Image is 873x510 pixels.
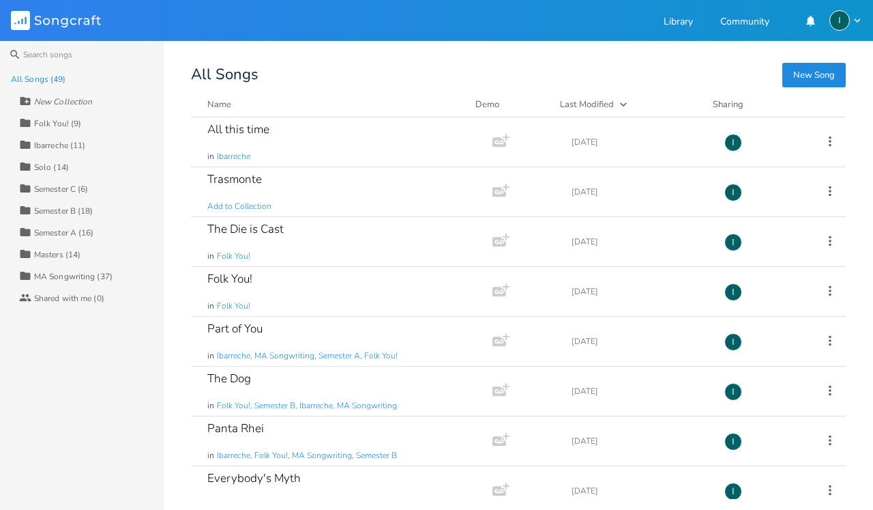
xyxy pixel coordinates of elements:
div: [DATE] [572,387,708,395]
span: in [207,350,214,362]
div: Ibarreche [724,483,742,500]
span: in [207,300,214,312]
div: Semester B (18) [34,207,93,215]
span: Ibarreche, MA Songwriting, Semester A, Folk You! [217,350,398,362]
button: I [829,10,862,31]
div: Solo (14) [34,163,69,171]
div: Masters (14) [34,251,80,259]
a: Library [664,17,693,29]
div: The Dog [207,373,251,384]
span: in [207,251,214,262]
div: Demo [475,98,544,111]
span: in [207,151,214,162]
div: Ibarreche [724,233,742,251]
button: New Song [782,63,846,87]
span: in [207,400,214,412]
div: Ibarreche [829,10,850,31]
span: Folk You! [217,300,250,312]
div: Sharing [713,98,795,111]
div: [DATE] [572,188,708,196]
div: [DATE] [572,437,708,445]
div: Everybody's Myth [207,472,301,484]
span: Ibarreche, Folk You!, MA Songwriting, Semester B [217,450,397,462]
span: in [207,450,214,462]
div: Shared with me (0) [34,294,104,302]
div: [DATE] [572,287,708,296]
button: Last Modified [560,98,696,111]
div: Ibarreche [724,333,742,351]
div: Semester C (6) [34,185,88,193]
span: Add to Collection [207,201,271,212]
div: Ibarreche [724,433,742,451]
div: New Collection [34,98,92,106]
div: Trasmonte [207,173,262,185]
div: [DATE] [572,138,708,146]
div: The Die is Cast [207,223,284,235]
a: Community [720,17,769,29]
div: Last Modified [560,98,614,111]
div: All this time [207,124,269,135]
div: Name [207,98,231,111]
button: Name [207,98,459,111]
span: Folk You! [217,251,250,262]
div: Panta Rhei [207,423,264,434]
div: [DATE] [572,238,708,246]
div: Part of You [207,323,263,335]
div: Folk You! (9) [34,119,81,128]
div: Folk You! [207,273,252,285]
div: Ibarreche [724,134,742,152]
span: Folk You!, Semester B, Ibarreche, MA Songwriting [217,400,397,412]
div: Ibarreche [724,383,742,401]
div: All Songs (49) [11,75,65,83]
div: Ibarreche [724,184,742,201]
div: [DATE] [572,337,708,345]
span: Ibarreche [217,151,250,162]
div: MA Songwriting (37) [34,272,113,281]
div: Semester A (16) [34,229,94,237]
div: Ibarreche (11) [34,141,85,150]
div: All Songs [191,68,846,81]
div: [DATE] [572,487,708,495]
div: Ibarreche [724,283,742,301]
